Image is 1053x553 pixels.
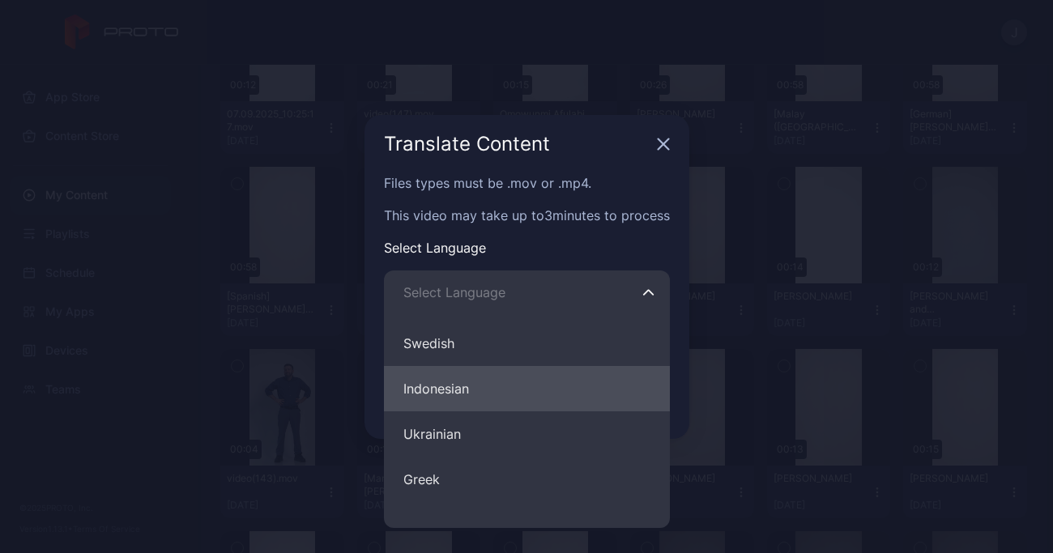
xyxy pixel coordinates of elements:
[642,270,655,316] button: Select Language[DEMOGRAPHIC_DATA]SwedishIndonesianUkrainianGreekCzech
[384,411,670,457] button: Select Language[DEMOGRAPHIC_DATA]SwedishIndonesianGreekCzech
[384,366,670,411] button: Select Language[DEMOGRAPHIC_DATA]SwedishUkrainianGreekCzech
[384,502,670,547] button: Select Language[DEMOGRAPHIC_DATA]SwedishIndonesianUkrainianGreek
[384,238,670,257] p: Select Language
[384,173,670,193] p: Files types must be .mov or .mp4.
[384,270,670,316] input: Select Language[DEMOGRAPHIC_DATA]SwedishIndonesianUkrainianGreekCzech
[384,206,670,225] p: This video may take up to 3 minutes to process
[384,134,650,154] div: Translate Content
[384,457,670,502] button: Select Language[DEMOGRAPHIC_DATA]SwedishIndonesianUkrainianCzech
[384,321,670,366] button: Select Language[DEMOGRAPHIC_DATA]IndonesianUkrainianGreekCzech
[403,283,505,302] span: Select Language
